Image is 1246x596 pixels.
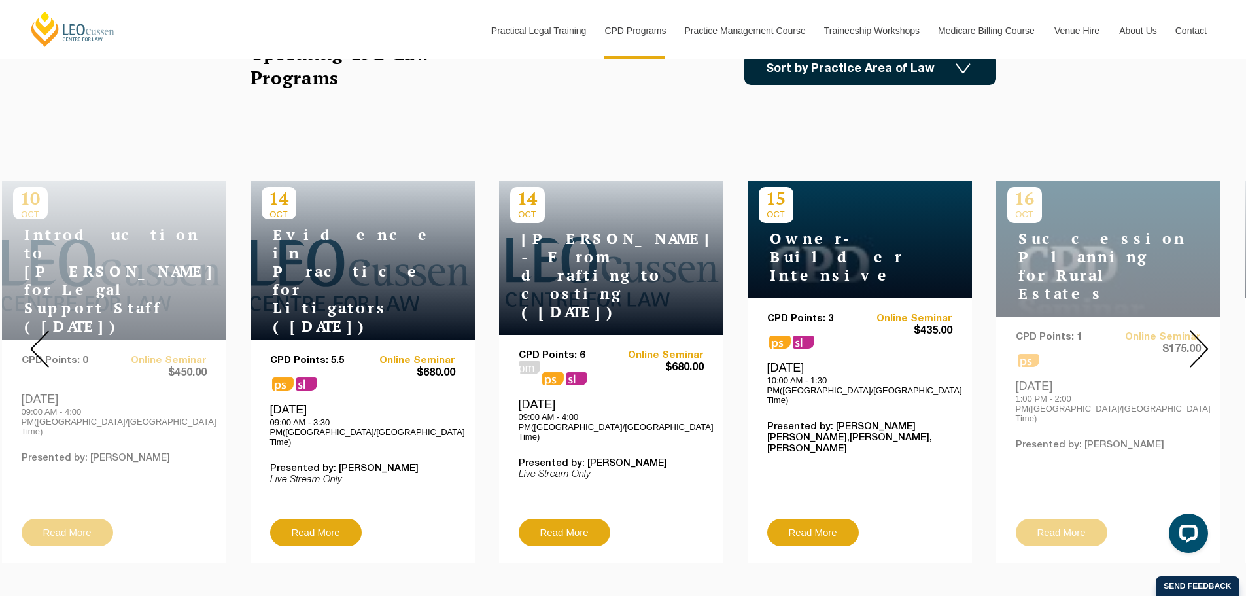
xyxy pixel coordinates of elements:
[519,397,704,442] div: [DATE]
[519,469,704,480] p: Live Stream Only
[759,230,922,285] h4: Owner-Builder Intensive
[1045,3,1109,59] a: Venue Hire
[510,230,674,321] h4: [PERSON_NAME] - From drafting to costing ([DATE])
[675,3,814,59] a: Practice Management Course
[270,402,455,447] div: [DATE]
[481,3,595,59] a: Practical Legal Training
[759,187,793,209] p: 15
[510,209,545,219] span: OCT
[510,187,545,209] p: 14
[793,336,814,349] span: sl
[769,336,791,349] span: ps
[262,226,425,336] h4: Evidence in Practice for Litigators ([DATE])
[296,377,317,391] span: sl
[1109,3,1166,59] a: About Us
[362,355,455,366] a: Online Seminar
[595,3,674,59] a: CPD Programs
[262,209,296,219] span: OCT
[859,324,952,338] span: $435.00
[1190,330,1209,368] img: Next
[1158,508,1213,563] iframe: LiveChat chat widget
[270,519,362,546] a: Read More
[814,3,928,59] a: Traineeship Workshops
[767,376,952,405] p: 10:00 AM - 1:30 PM([GEOGRAPHIC_DATA]/[GEOGRAPHIC_DATA] Time)
[542,372,564,385] span: ps
[767,360,952,405] div: [DATE]
[270,463,455,474] p: Presented by: [PERSON_NAME]
[519,350,612,361] p: CPD Points: 6
[859,313,952,324] a: Online Seminar
[566,372,587,385] span: sl
[270,474,455,485] p: Live Stream Only
[611,361,704,375] span: $680.00
[362,366,455,380] span: $680.00
[928,3,1045,59] a: Medicare Billing Course
[1166,3,1217,59] a: Contact
[759,209,793,219] span: OCT
[519,458,704,469] p: Presented by: [PERSON_NAME]
[270,355,363,366] p: CPD Points: 5.5
[262,187,296,209] p: 14
[744,53,996,85] a: Sort by Practice Area of Law
[519,361,540,374] span: pm
[767,313,860,324] p: CPD Points: 3
[767,421,952,455] p: Presented by: [PERSON_NAME] [PERSON_NAME],[PERSON_NAME],[PERSON_NAME]
[270,417,455,447] p: 09:00 AM - 3:30 PM([GEOGRAPHIC_DATA]/[GEOGRAPHIC_DATA] Time)
[251,41,463,90] h2: Upcoming CPD Law Programs
[519,519,610,546] a: Read More
[611,350,704,361] a: Online Seminar
[767,519,859,546] a: Read More
[29,10,116,48] a: [PERSON_NAME] Centre for Law
[956,63,971,75] img: Icon
[30,330,49,368] img: Prev
[519,412,704,442] p: 09:00 AM - 4:00 PM([GEOGRAPHIC_DATA]/[GEOGRAPHIC_DATA] Time)
[272,377,294,391] span: ps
